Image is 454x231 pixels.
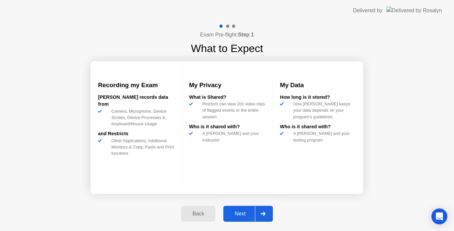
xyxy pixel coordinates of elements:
[200,101,265,120] div: Proctors can view 20s video clips of flagged events or the entire session
[191,40,263,56] h1: What to Expect
[181,206,215,222] button: Back
[387,7,442,14] img: Delivered by Rosalyn
[98,81,174,90] h3: Recording my Exam
[200,31,254,39] h4: Exam Pre-flight:
[223,206,273,222] button: Next
[189,123,265,131] div: Who is it shared with?
[280,81,356,90] h3: My Data
[225,211,255,217] div: Next
[189,81,265,90] h3: My Privacy
[189,94,265,101] div: What is Shared?
[98,130,174,138] div: and Restricts
[353,7,383,15] div: Delivered by
[183,211,213,217] div: Back
[200,130,265,143] div: A [PERSON_NAME] and your instructor
[431,208,447,224] div: Open Intercom Messenger
[98,94,174,108] div: [PERSON_NAME] records data from
[238,32,254,37] b: Step 1
[290,101,356,120] div: How [PERSON_NAME] keeps your data depends on your program’s guidelines.
[290,130,356,143] div: A [PERSON_NAME] and your testing program
[109,138,174,157] div: Other Applications, Additional Monitors & Copy, Paste and Print functions
[280,94,356,101] div: How long is it stored?
[109,108,174,127] div: Camera, Microphone, Device Screen, Device Processes & Keyboard/Mouse Usage
[280,123,356,131] div: Who is it shared with?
